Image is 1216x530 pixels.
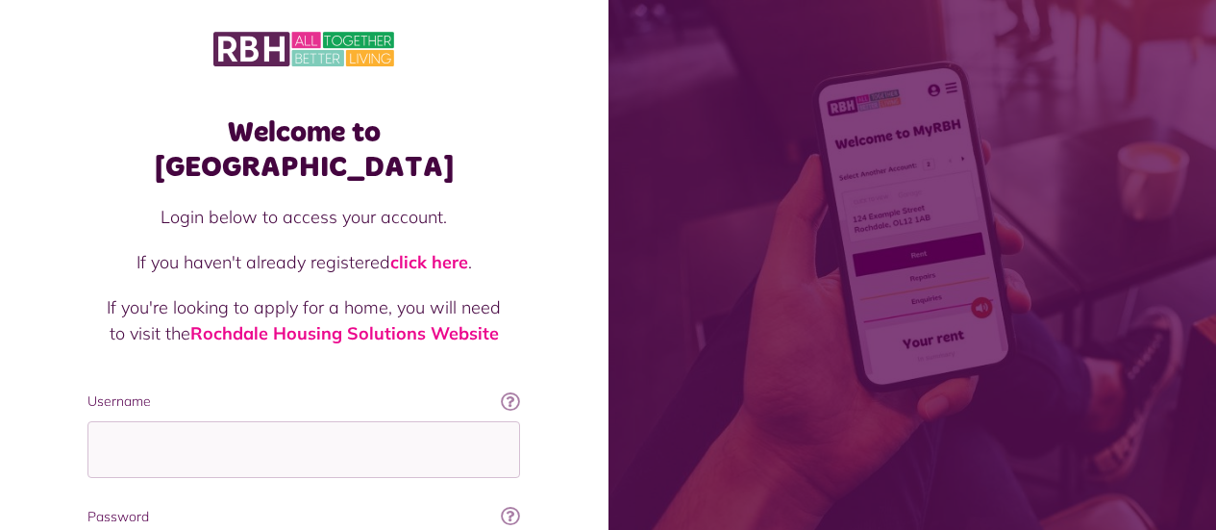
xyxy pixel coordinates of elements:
[107,294,501,346] p: If you're looking to apply for a home, you will need to visit the
[107,249,501,275] p: If you haven't already registered .
[87,507,520,527] label: Password
[87,115,520,185] h1: Welcome to [GEOGRAPHIC_DATA]
[87,391,520,412] label: Username
[213,29,394,69] img: MyRBH
[390,251,468,273] a: click here
[190,322,499,344] a: Rochdale Housing Solutions Website
[107,204,501,230] p: Login below to access your account.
